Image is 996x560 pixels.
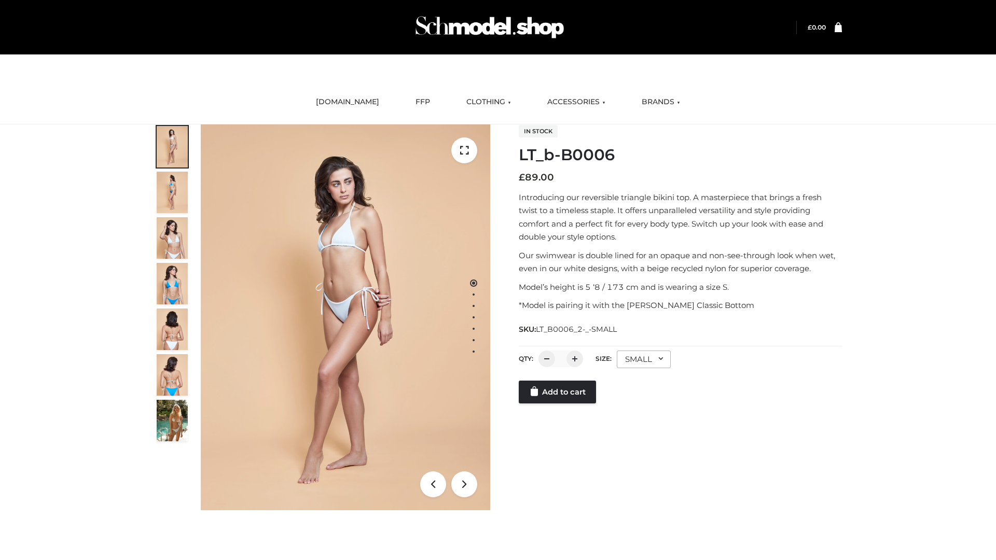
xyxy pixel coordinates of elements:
img: ArielClassicBikiniTop_CloudNine_AzureSky_OW114ECO_4-scaled.jpg [157,263,188,304]
a: BRANDS [634,91,688,114]
p: Introducing our reversible triangle bikini top. A masterpiece that brings a fresh twist to a time... [519,191,842,244]
span: £ [808,23,812,31]
img: ArielClassicBikiniTop_CloudNine_AzureSky_OW114ECO_1 [201,124,490,510]
bdi: 89.00 [519,172,554,183]
img: Schmodel Admin 964 [412,7,568,48]
a: Add to cart [519,381,596,403]
img: ArielClassicBikiniTop_CloudNine_AzureSky_OW114ECO_2-scaled.jpg [157,172,188,213]
a: ACCESSORIES [539,91,613,114]
span: LT_B0006_2-_-SMALL [536,325,617,334]
img: ArielClassicBikiniTop_CloudNine_AzureSky_OW114ECO_3-scaled.jpg [157,217,188,259]
bdi: 0.00 [808,23,826,31]
label: Size: [596,355,612,362]
span: £ [519,172,525,183]
a: £0.00 [808,23,826,31]
a: [DOMAIN_NAME] [308,91,387,114]
img: Arieltop_CloudNine_AzureSky2.jpg [157,400,188,441]
span: In stock [519,125,558,137]
img: ArielClassicBikiniTop_CloudNine_AzureSky_OW114ECO_8-scaled.jpg [157,354,188,396]
p: *Model is pairing it with the [PERSON_NAME] Classic Bottom [519,299,842,312]
img: ArielClassicBikiniTop_CloudNine_AzureSky_OW114ECO_1-scaled.jpg [157,126,188,167]
p: Our swimwear is double lined for an opaque and non-see-through look when wet, even in our white d... [519,249,842,275]
p: Model’s height is 5 ‘8 / 173 cm and is wearing a size S. [519,281,842,294]
div: SMALL [617,351,671,368]
a: FFP [408,91,438,114]
span: SKU: [519,323,618,335]
label: QTY: [519,355,533,362]
img: ArielClassicBikiniTop_CloudNine_AzureSky_OW114ECO_7-scaled.jpg [157,309,188,350]
a: CLOTHING [459,91,519,114]
h1: LT_b-B0006 [519,146,842,164]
